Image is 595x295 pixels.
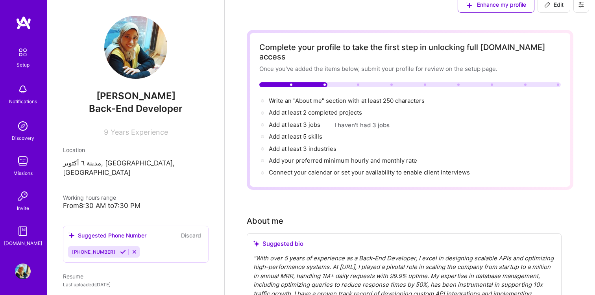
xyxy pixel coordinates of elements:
[269,109,362,116] span: Add at least 2 completed projects
[104,16,167,79] img: User Avatar
[68,232,75,239] i: icon SuggestedTeams
[15,223,31,239] img: guide book
[16,16,31,30] img: logo
[15,44,31,61] img: setup
[111,128,168,136] span: Years Experience
[63,159,209,178] p: مدينة ٦ أكتوبر, [GEOGRAPHIC_DATA], [GEOGRAPHIC_DATA]
[63,194,116,201] span: Working hours range
[15,153,31,169] img: teamwork
[15,118,31,134] img: discovery
[72,249,115,255] span: [PHONE_NUMBER]
[17,204,29,212] div: Invite
[131,249,137,255] i: Reject
[259,65,561,73] div: Once you’ve added the items below, submit your profile for review on the setup page.
[17,61,30,69] div: Setup
[269,133,322,140] span: Add at least 5 skills
[269,97,426,104] span: Write an "About me" section with at least 250 characters
[334,121,390,129] button: I haven't had 3 jobs
[15,263,31,279] img: User Avatar
[120,249,126,255] i: Accept
[12,134,34,142] div: Discovery
[247,215,283,227] div: About me
[179,231,203,240] button: Discard
[63,146,209,154] div: Location
[63,273,83,280] span: Resume
[544,1,564,9] span: Edit
[89,103,183,114] span: Back-End Developer
[63,90,209,102] span: [PERSON_NAME]
[15,82,31,97] img: bell
[68,231,146,239] div: Suggested Phone Number
[13,169,33,177] div: Missions
[269,121,320,128] span: Add at least 3 jobs
[269,157,417,164] span: Add your preferred minimum hourly and monthly rate
[4,239,42,247] div: [DOMAIN_NAME]
[253,240,555,248] div: Suggested bio
[13,263,33,279] a: User Avatar
[269,145,336,152] span: Add at least 3 industries
[9,97,37,106] div: Notifications
[259,43,561,61] div: Complete your profile to take the first step in unlocking full [DOMAIN_NAME] access
[63,202,209,210] div: From 8:30 AM to 7:30 PM
[63,280,209,289] div: Last uploaded: [DATE]
[15,188,31,204] img: Invite
[253,241,259,247] i: icon SuggestedTeams
[269,169,470,176] span: Connect your calendar or set your availability to enable client interviews
[104,128,108,136] span: 9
